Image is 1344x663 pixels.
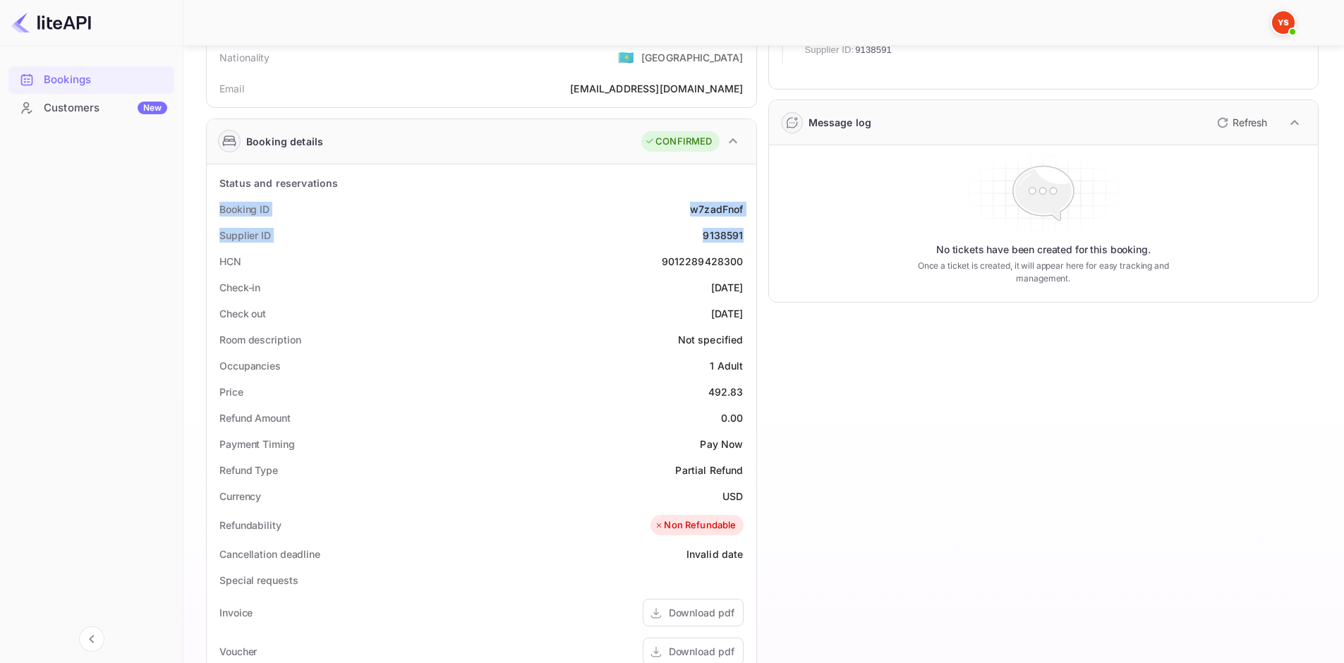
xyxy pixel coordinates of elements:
div: [DATE] [711,280,744,295]
div: Price [219,384,243,399]
div: 9012289428300 [662,254,744,269]
span: Supplier ID: [805,43,854,57]
div: 9138591 [703,228,743,243]
img: Yandex Support [1272,11,1295,34]
p: Once a ticket is created, it will appear here for easy tracking and management. [895,260,1191,285]
div: 0.00 [721,410,744,425]
div: Status and reservations [219,176,338,190]
p: Refresh [1233,115,1267,130]
a: Bookings [8,66,174,92]
div: [DATE] [711,306,744,321]
div: Refund Type [219,463,278,478]
div: Bookings [8,66,174,94]
div: Booking ID [219,202,270,217]
div: Currency [219,489,261,504]
div: [EMAIL_ADDRESS][DOMAIN_NAME] [570,81,743,96]
div: Non Refundable [654,518,736,533]
div: Not specified [678,332,744,347]
div: Invalid date [686,547,744,561]
div: CONFIRMED [645,135,712,149]
div: Pay Now [700,437,743,451]
img: LiteAPI logo [11,11,91,34]
p: No tickets have been created for this booking. [936,243,1151,257]
div: Invoice [219,605,253,620]
a: CustomersNew [8,95,174,121]
button: Collapse navigation [79,626,104,652]
span: 9138591 [855,43,892,57]
div: USD [722,489,743,504]
button: Refresh [1209,111,1273,134]
div: Refund Amount [219,410,291,425]
div: Payment Timing [219,437,295,451]
div: Check out [219,306,266,321]
div: Special requests [219,573,298,588]
div: Message log [809,115,872,130]
div: Customers [44,100,167,116]
div: [GEOGRAPHIC_DATA] [641,50,744,65]
div: 492.83 [708,384,744,399]
div: Partial Refund [675,463,743,478]
div: CustomersNew [8,95,174,122]
div: New [138,102,167,114]
div: Email [219,81,244,96]
div: Refundability [219,518,281,533]
div: Download pdf [669,644,734,659]
div: HCN [219,254,241,269]
div: Check-in [219,280,260,295]
div: 1 Adult [710,358,743,373]
div: w7zadFnof [690,202,743,217]
div: Occupancies [219,358,281,373]
div: Voucher [219,644,257,659]
div: Bookings [44,72,167,88]
div: Booking details [246,134,323,149]
div: Room description [219,332,301,347]
div: Download pdf [669,605,734,620]
div: Supplier ID [219,228,271,243]
div: Cancellation deadline [219,547,320,561]
span: United States [618,44,634,70]
div: Nationality [219,50,270,65]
